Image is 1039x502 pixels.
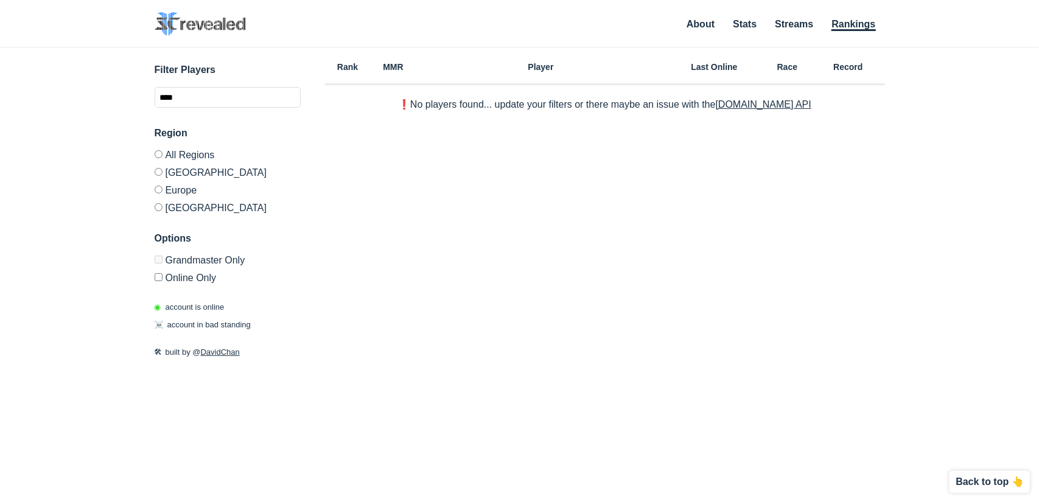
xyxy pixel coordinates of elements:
[155,231,301,246] h3: Options
[155,186,163,193] input: Europe
[155,126,301,141] h3: Region
[812,63,885,71] h6: Record
[155,181,301,198] label: Europe
[155,198,301,213] label: [GEOGRAPHIC_DATA]
[155,150,301,163] label: All Regions
[763,63,812,71] h6: Race
[155,268,301,283] label: Only show accounts currently laddering
[716,99,811,110] a: [DOMAIN_NAME] API
[155,302,161,312] span: ◉
[416,63,666,71] h6: Player
[155,163,301,181] label: [GEOGRAPHIC_DATA]
[371,63,416,71] h6: MMR
[155,256,163,263] input: Grandmaster Only
[155,168,163,176] input: [GEOGRAPHIC_DATA]
[398,100,811,110] p: ❗️No players found... update your filters or there maybe an issue with the
[775,19,813,29] a: Streams
[956,477,1024,487] p: Back to top 👆
[155,301,225,313] p: account is online
[666,63,763,71] h6: Last Online
[831,19,875,31] a: Rankings
[687,19,715,29] a: About
[155,319,251,331] p: account in bad standing
[155,12,246,36] img: SC2 Revealed
[155,203,163,211] input: [GEOGRAPHIC_DATA]
[155,320,164,329] span: ☠️
[201,347,240,357] a: DavidChan
[155,256,301,268] label: Only Show accounts currently in Grandmaster
[155,346,301,358] p: built by @
[155,150,163,158] input: All Regions
[733,19,757,29] a: Stats
[155,273,163,281] input: Online Only
[325,63,371,71] h6: Rank
[155,63,301,77] h3: Filter Players
[155,347,163,357] span: 🛠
